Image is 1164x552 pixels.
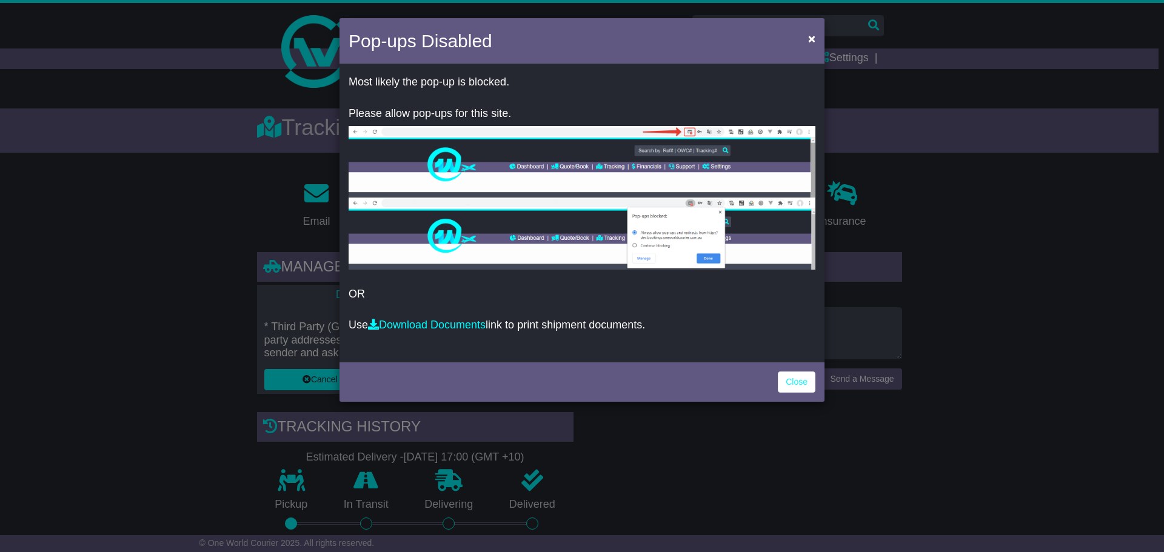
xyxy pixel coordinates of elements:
a: Download Documents [368,319,486,331]
img: allow-popup-1.png [349,126,815,198]
div: OR [339,67,824,359]
p: Please allow pop-ups for this site. [349,107,815,121]
a: Close [778,371,815,393]
span: × [808,32,815,45]
button: Close [802,26,821,51]
p: Most likely the pop-up is blocked. [349,76,815,89]
img: allow-popup-2.png [349,198,815,270]
p: Use link to print shipment documents. [349,319,815,332]
h4: Pop-ups Disabled [349,27,492,55]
